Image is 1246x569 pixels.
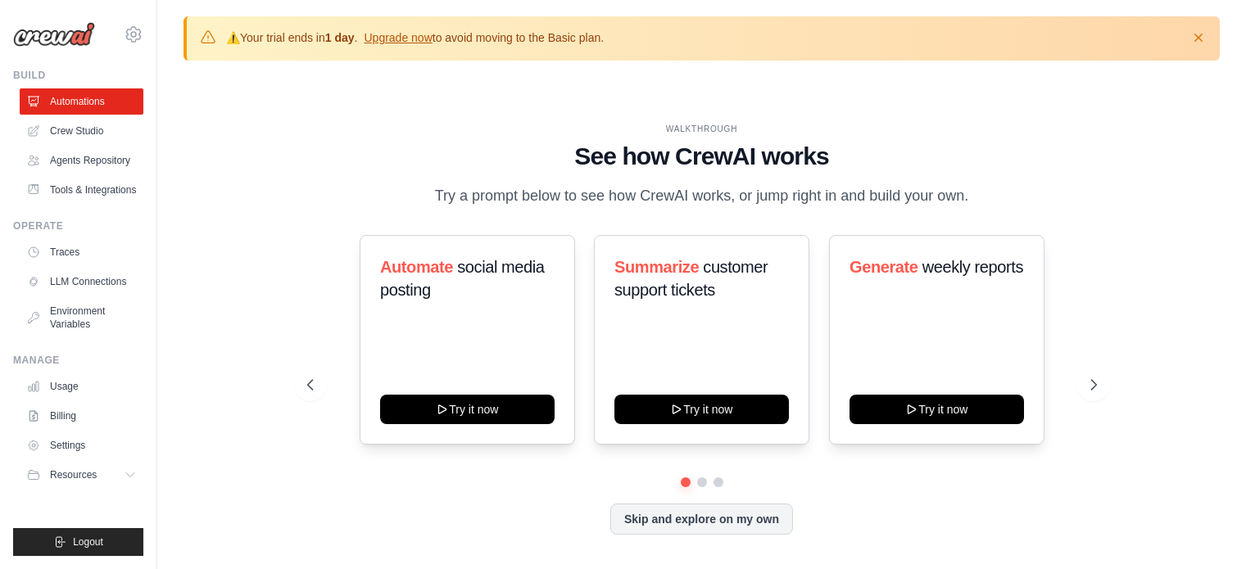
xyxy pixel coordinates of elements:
[13,69,143,82] div: Build
[20,88,143,115] a: Automations
[614,258,768,299] span: customer support tickets
[13,22,95,47] img: Logo
[614,395,789,424] button: Try it now
[20,147,143,174] a: Agents Repository
[364,31,432,44] a: Upgrade now
[20,239,143,265] a: Traces
[850,258,918,276] span: Generate
[20,177,143,203] a: Tools & Integrations
[73,535,103,549] span: Logout
[307,123,1097,135] div: WALKTHROUGH
[380,258,453,276] span: Automate
[850,395,1024,424] button: Try it now
[20,118,143,144] a: Crew Studio
[226,29,604,46] p: Your trial ends in . to avoid moving to the Basic plan.
[20,462,143,488] button: Resources
[13,219,143,233] div: Operate
[610,504,793,535] button: Skip and explore on my own
[13,528,143,556] button: Logout
[380,258,545,299] span: social media posting
[50,468,97,481] span: Resources
[380,395,555,424] button: Try it now
[20,269,143,295] a: LLM Connections
[13,354,143,367] div: Manage
[20,403,143,429] a: Billing
[325,31,355,44] strong: 1 day
[427,184,977,208] p: Try a prompt below to see how CrewAI works, or jump right in and build your own.
[307,142,1097,171] h1: See how CrewAI works
[614,258,699,276] span: Summarize
[922,258,1023,276] span: weekly reports
[226,31,240,44] strong: ⚠️
[20,298,143,337] a: Environment Variables
[20,432,143,458] a: Settings
[20,373,143,400] a: Usage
